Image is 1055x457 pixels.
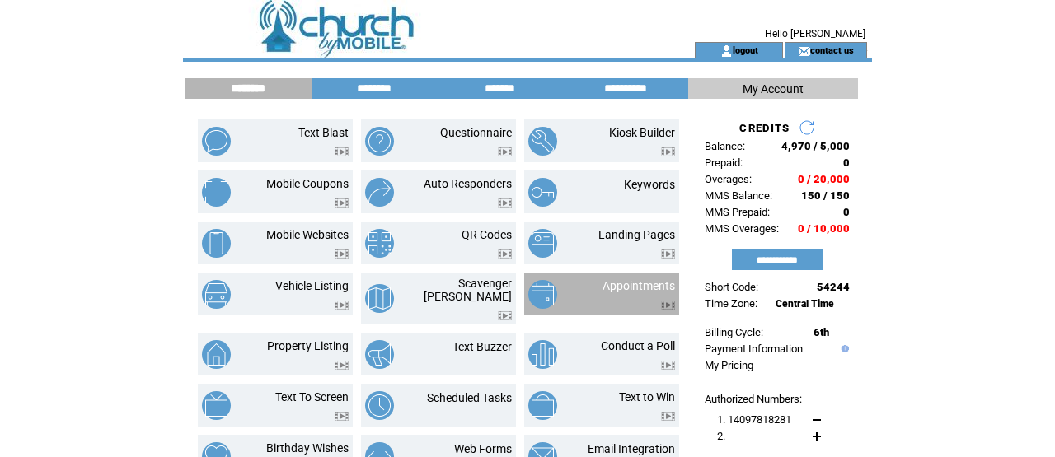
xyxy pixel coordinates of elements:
[424,177,512,190] a: Auto Responders
[717,430,725,442] span: 2.
[275,390,349,403] a: Text To Screen
[298,126,349,139] a: Text Blast
[798,44,810,58] img: contact_us_icon.gif
[705,297,757,310] span: Time Zone:
[454,442,512,455] a: Web Forms
[498,147,512,156] img: video.png
[843,206,850,218] span: 0
[202,280,231,309] img: vehicle-listing.png
[335,412,349,421] img: video.png
[498,249,512,259] img: video.png
[661,361,675,370] img: video.png
[598,228,675,241] a: Landing Pages
[705,156,743,169] span: Prepaid:
[365,127,394,156] img: questionnaire.png
[733,44,758,55] a: logout
[798,173,850,185] span: 0 / 20,000
[705,189,772,202] span: MMS Balance:
[801,189,850,202] span: 150 / 150
[619,390,675,403] a: Text to Win
[705,359,753,371] a: My Pricing
[266,177,349,190] a: Mobile Coupons
[705,140,745,152] span: Balance:
[440,126,512,139] a: Questionnaire
[781,140,850,152] span: 4,970 / 5,000
[739,122,790,134] span: CREDITS
[705,281,758,293] span: Short Code:
[365,340,394,369] img: text-buzzer.png
[743,82,804,96] span: My Account
[843,156,850,169] span: 0
[528,280,557,309] img: appointments.png
[661,249,675,259] img: video.png
[837,345,849,352] img: help.gif
[705,343,803,355] a: Payment Information
[498,198,512,208] img: video.png
[202,178,231,207] img: mobile-coupons.png
[798,222,850,235] span: 0 / 10,000
[705,326,763,338] span: Billing Cycle:
[202,340,231,369] img: property-listing.png
[588,442,675,455] a: Email Integration
[427,391,512,404] a: Scheduled Tasks
[528,229,557,258] img: landing-pages.png
[705,393,802,405] span: Authorized Numbers:
[661,301,675,310] img: video.png
[528,340,557,369] img: conduct-a-poll.png
[528,127,557,156] img: kiosk-builder.png
[528,178,557,207] img: keywords.png
[601,339,675,352] a: Conduct a Poll
[365,391,394,420] img: scheduled-tasks.png
[266,228,349,241] a: Mobile Websites
[814,326,829,338] span: 6th
[765,28,865,40] span: Hello [PERSON_NAME]
[267,339,349,352] a: Property Listing
[335,301,349,310] img: video.png
[661,147,675,156] img: video.png
[717,413,791,426] span: 1. 14097818281
[266,441,349,455] a: Birthday Wishes
[335,361,349,370] img: video.png
[817,281,850,293] span: 54244
[720,44,733,58] img: account_icon.gif
[335,147,349,156] img: video.png
[202,127,231,156] img: text-blast.png
[528,391,557,420] img: text-to-win.png
[452,340,512,353] a: Text Buzzer
[365,178,394,207] img: auto-responders.png
[810,44,854,55] a: contact us
[498,311,512,320] img: video.png
[202,229,231,258] img: mobile-websites.png
[776,298,834,310] span: Central Time
[661,412,675,421] img: video.png
[335,249,349,259] img: video.png
[202,391,231,420] img: text-to-screen.png
[705,206,770,218] span: MMS Prepaid:
[609,126,675,139] a: Kiosk Builder
[705,222,779,235] span: MMS Overages:
[603,279,675,292] a: Appointments
[624,178,675,191] a: Keywords
[275,279,349,292] a: Vehicle Listing
[705,173,752,185] span: Overages:
[365,229,394,258] img: qr-codes.png
[335,198,349,208] img: video.png
[365,284,394,313] img: scavenger-hunt.png
[462,228,512,241] a: QR Codes
[424,277,512,303] a: Scavenger [PERSON_NAME]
